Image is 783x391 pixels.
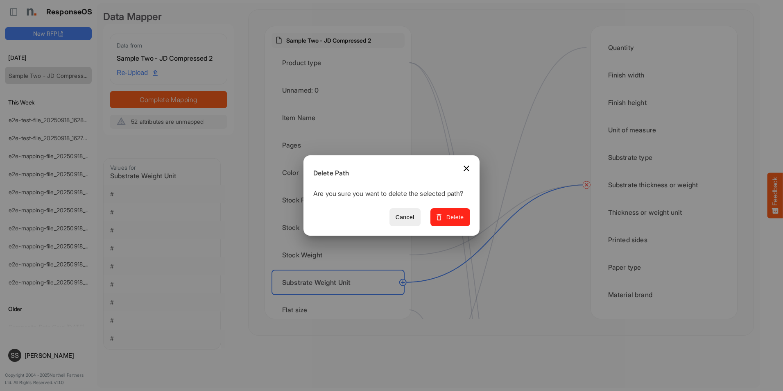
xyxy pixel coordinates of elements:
span: Cancel [396,212,414,223]
button: Delete [430,208,470,227]
span: Delete [437,212,464,223]
h6: Delete Path [313,168,464,179]
button: Cancel [389,208,421,227]
button: Close dialog [457,159,476,178]
p: Are you sure you want to delete the selected path? [313,189,464,202]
